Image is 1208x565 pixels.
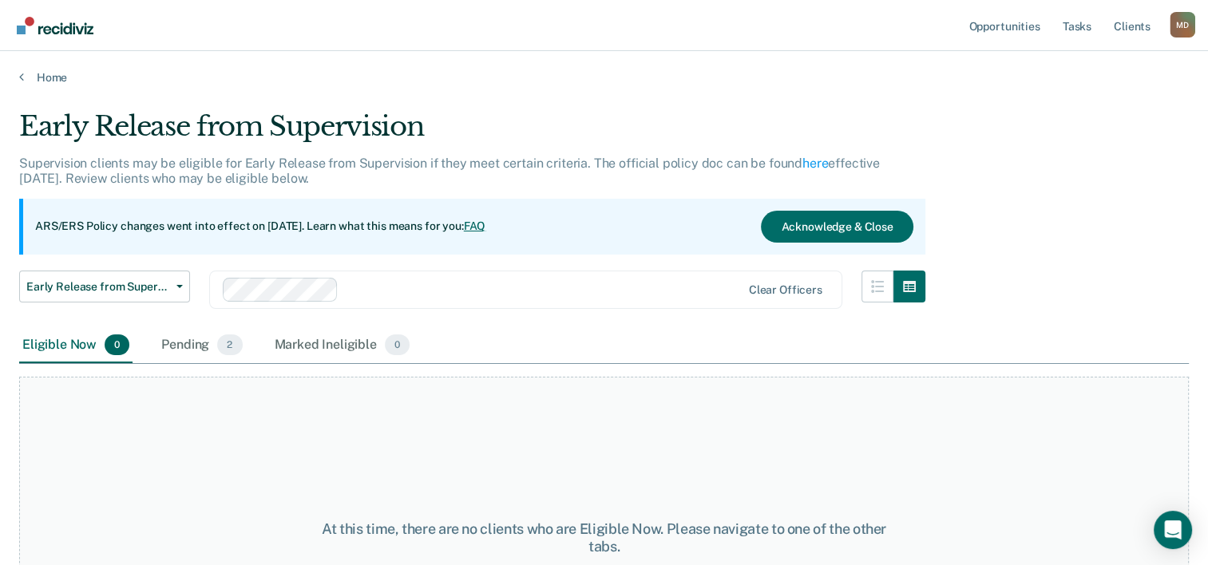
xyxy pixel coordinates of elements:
[802,156,828,171] a: here
[19,70,1189,85] a: Home
[761,211,913,243] button: Acknowledge & Close
[19,271,190,302] button: Early Release from Supervision
[271,328,414,363] div: Marked Ineligible0
[1154,511,1192,549] div: Open Intercom Messenger
[217,334,242,355] span: 2
[312,520,897,555] div: At this time, there are no clients who are Eligible Now. Please navigate to one of the other tabs.
[158,328,245,363] div: Pending2
[19,110,925,156] div: Early Release from Supervision
[385,334,410,355] span: 0
[17,17,93,34] img: Recidiviz
[26,280,170,294] span: Early Release from Supervision
[1170,12,1195,38] div: M D
[35,219,485,235] p: ARS/ERS Policy changes went into effect on [DATE]. Learn what this means for you:
[19,328,133,363] div: Eligible Now0
[105,334,129,355] span: 0
[749,283,822,297] div: Clear officers
[19,156,880,186] p: Supervision clients may be eligible for Early Release from Supervision if they meet certain crite...
[464,219,486,232] a: FAQ
[1170,12,1195,38] button: Profile dropdown button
